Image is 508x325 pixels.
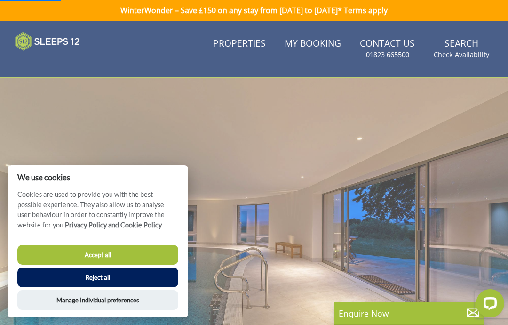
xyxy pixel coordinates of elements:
iframe: LiveChat chat widget [468,285,508,325]
small: 01823 665500 [366,50,409,59]
button: Reject all [17,268,178,287]
a: SearchCheck Availability [430,33,493,64]
a: Contact Us01823 665500 [356,33,419,64]
iframe: Customer reviews powered by Trustpilot [10,57,109,65]
button: Manage Individual preferences [17,290,178,310]
p: Enquire Now [339,307,480,319]
h2: We use cookies [8,173,188,182]
small: Check Availability [434,50,489,59]
p: Cookies are used to provide you with the best possible experience. They also allow us to analyse ... [8,189,188,237]
a: Privacy Policy and Cookie Policy [65,221,162,229]
button: Accept all [17,245,178,265]
img: Sleeps 12 [15,32,80,51]
a: Properties [209,33,270,55]
a: My Booking [281,33,345,55]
